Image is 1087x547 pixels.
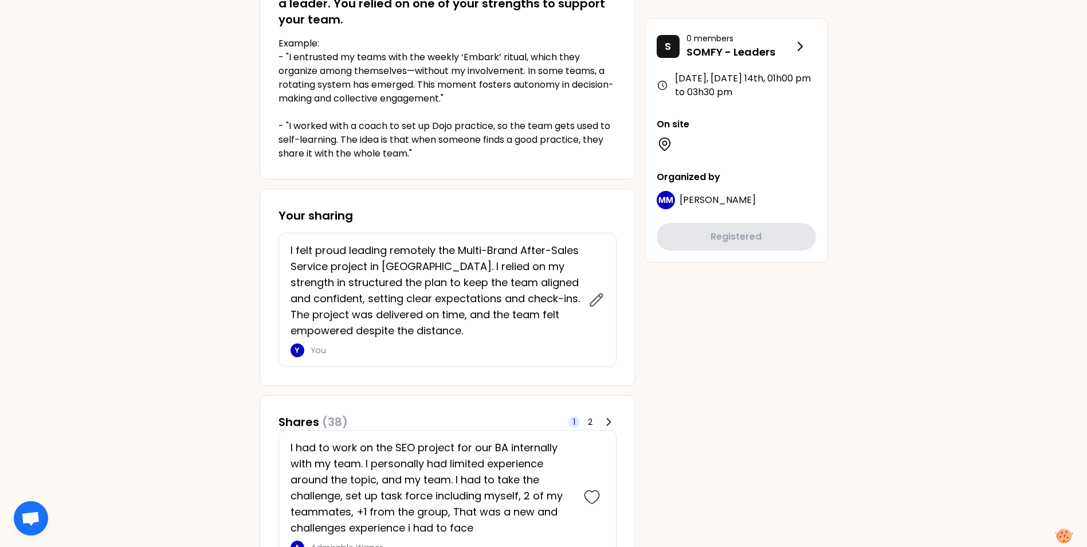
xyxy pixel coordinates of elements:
[14,501,48,536] div: Open chat
[278,208,617,224] h3: Your sharing
[278,414,348,430] h3: Shares
[686,44,793,60] p: SOMFY - Leaders
[588,416,592,428] span: 2
[278,37,617,161] p: Example: - "I entrusted my teams with the weekly ‘Embark’ ritual, which they organize among thems...
[665,38,671,54] p: S
[311,345,582,356] p: You
[657,170,816,184] p: Organized by
[295,346,300,355] p: Y
[573,416,575,428] span: 1
[657,223,816,251] button: Registered
[657,118,816,131] p: On site
[291,243,582,339] p: I felt proud leading remotely the Multi-Brand After-Sales Service project in [GEOGRAPHIC_DATA]. I...
[657,72,816,99] div: [DATE], [DATE] 14th , 01h00 pm to 03h30 pm
[291,440,572,536] p: I had to work on the SEO project for our BA internally with my team. I personally had limited exp...
[658,194,673,206] p: MM
[680,193,756,206] span: [PERSON_NAME]
[686,33,793,44] p: 0 members
[322,414,348,430] span: (38)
